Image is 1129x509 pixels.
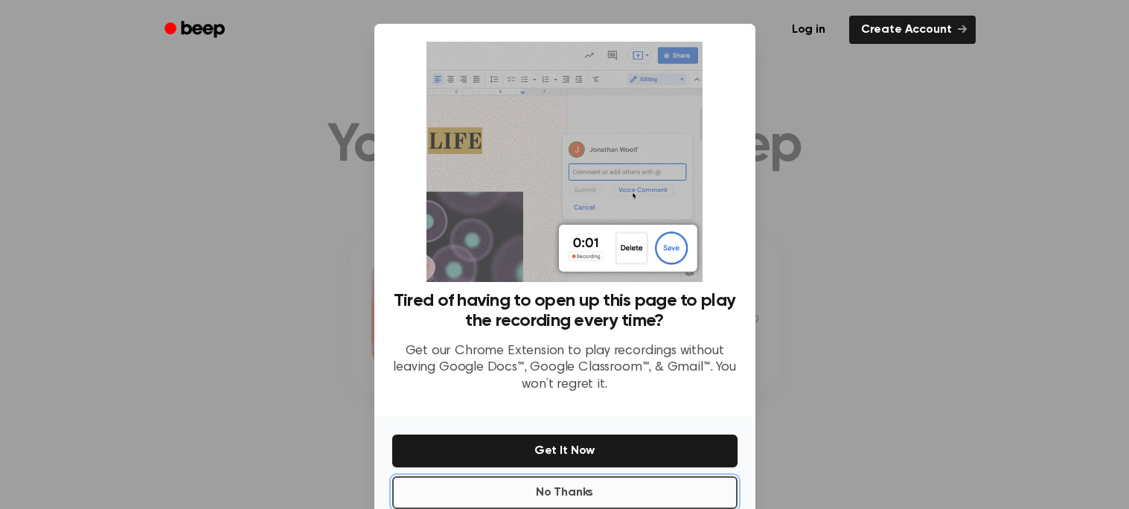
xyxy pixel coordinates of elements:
p: Get our Chrome Extension to play recordings without leaving Google Docs™, Google Classroom™, & Gm... [392,343,738,394]
h3: Tired of having to open up this page to play the recording every time? [392,291,738,331]
a: Create Account [849,16,976,44]
img: Beep extension in action [426,42,703,282]
a: Log in [777,13,840,47]
button: No Thanks [392,476,738,509]
a: Beep [154,16,238,45]
button: Get It Now [392,435,738,467]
